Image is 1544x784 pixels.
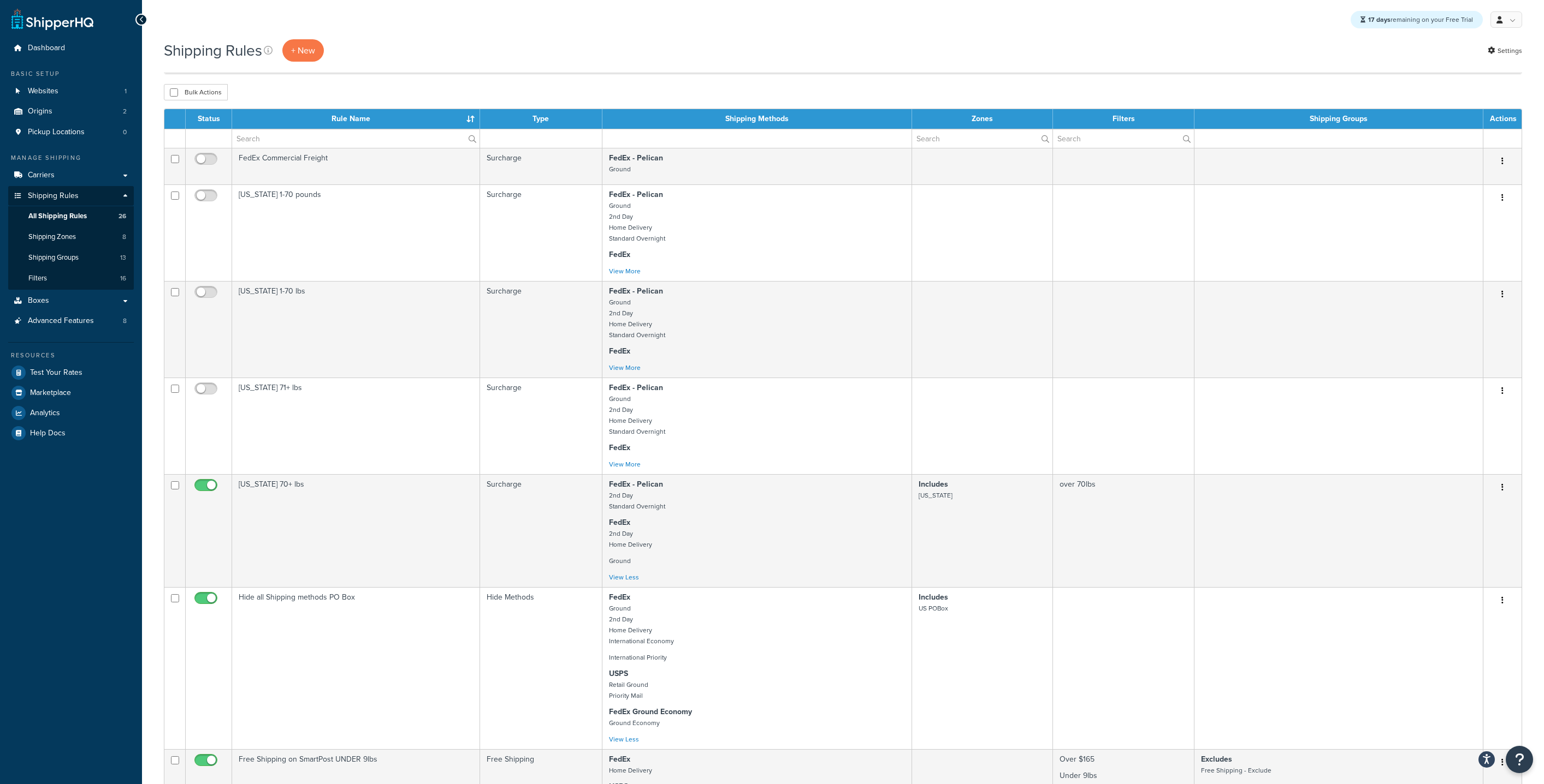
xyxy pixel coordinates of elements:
li: Help Docs [8,423,134,443]
h1: Shipping Rules [164,40,262,61]
small: 2nd Day Standard Overnight [609,490,665,511]
span: Shipping Rules [28,191,79,201]
li: Shipping Groups [8,248,134,268]
a: View More [609,363,641,373]
strong: FedEx Ground Economy [609,706,692,717]
span: All Shipping Rules [28,212,87,221]
th: Filters [1053,109,1194,129]
span: Analytics [30,409,60,418]
span: Websites [28,87,58,96]
span: 2 [123,107,127,116]
a: Pickup Locations 0 [8,122,134,142]
small: Home Delivery [609,765,652,775]
small: Ground Economy [609,718,660,728]
td: Surcharge [480,148,602,184]
strong: FedEx [609,591,630,603]
div: Resources [8,351,134,360]
a: Dashboard [8,38,134,58]
a: Websites 1 [8,81,134,101]
th: Rule Name : activate to sort column ascending [232,109,480,129]
small: Ground 2nd Day Home Delivery International Economy [609,603,674,646]
span: Advanced Features [28,316,94,326]
span: Boxes [28,296,49,306]
li: Shipping Zones [8,227,134,247]
li: All Shipping Rules [8,206,134,226]
a: Shipping Groups 13 [8,248,134,268]
strong: FedEx - Pelican [609,382,663,393]
span: Test Your Rates [30,368,82,378]
li: Pickup Locations [8,122,134,142]
th: Shipping Methods [602,109,912,129]
strong: FedEx [609,753,630,765]
td: Surcharge [480,184,602,281]
a: All Shipping Rules 26 [8,206,134,226]
th: Shipping Groups [1194,109,1483,129]
a: View Less [609,572,639,582]
a: Settings [1488,43,1522,58]
td: [US_STATE] 1-70 pounds [232,184,480,281]
small: Free Shipping - Exclude [1201,765,1271,775]
th: Status [186,109,232,129]
small: Ground 2nd Day Home Delivery Standard Overnight [609,394,665,436]
a: Test Your Rates [8,363,134,382]
input: Search [1053,129,1194,148]
td: [US_STATE] 70+ lbs [232,474,480,587]
li: Origins [8,101,134,122]
strong: USPS [609,668,628,679]
small: Retail Ground Priority Mail [609,680,648,701]
strong: FedEx [609,345,630,357]
span: Carriers [28,171,55,180]
td: [US_STATE] 71+ lbs [232,378,480,474]
a: Filters 16 [8,268,134,289]
a: Advanced Features 8 [8,311,134,331]
strong: FedEx [609,249,630,260]
small: Ground [609,164,631,174]
a: Shipping Rules [8,186,134,206]
li: Marketplace [8,383,134,403]
input: Search [232,129,480,148]
small: International Priority [609,653,667,662]
a: View More [609,266,641,276]
th: Type [480,109,602,129]
span: Filters [28,274,47,283]
strong: Excludes [1201,753,1232,765]
small: Ground 2nd Day Home Delivery Standard Overnight [609,297,665,340]
td: Surcharge [480,281,602,378]
button: Bulk Actions [164,84,228,100]
td: Hide Methods [480,587,602,749]
strong: FedEx [609,442,630,453]
span: Shipping Groups [28,253,79,262]
button: Open Resource Center [1506,746,1533,773]
a: Origins 2 [8,101,134,122]
strong: FedEx - Pelican [609,478,663,490]
div: remaining on your Free Trial [1351,11,1483,28]
th: Actions [1483,109,1522,129]
input: Search [912,129,1052,148]
a: Analytics [8,403,134,423]
li: Advanced Features [8,311,134,331]
td: Hide all Shipping methods PO Box [232,587,480,749]
span: Marketplace [30,388,71,398]
strong: FedEx - Pelican [609,285,663,297]
strong: FedEx - Pelican [609,152,663,164]
a: Carriers [8,165,134,185]
div: Basic Setup [8,69,134,79]
td: over 70lbs [1053,474,1194,587]
small: Ground 2nd Day Home Delivery Standard Overnight [609,201,665,243]
th: Zones [912,109,1053,129]
span: Help Docs [30,429,66,438]
p: + New [282,39,324,62]
small: [US_STATE] [919,490,953,500]
li: Shipping Rules [8,186,134,290]
strong: Includes [919,478,948,490]
span: 0 [123,128,127,137]
td: Surcharge [480,378,602,474]
span: 1 [125,87,127,96]
span: Shipping Zones [28,232,76,242]
p: Under 9lbs [1060,770,1187,781]
a: View More [609,459,641,469]
strong: FedEx [609,517,630,528]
